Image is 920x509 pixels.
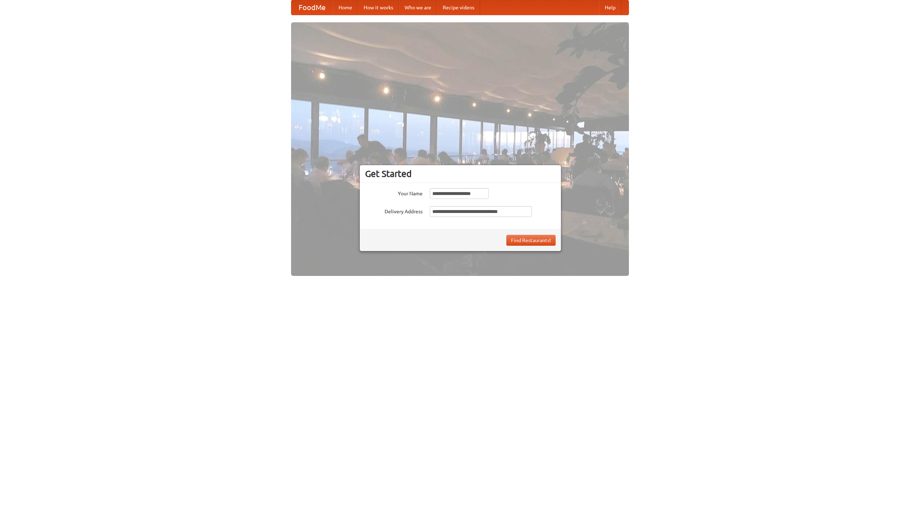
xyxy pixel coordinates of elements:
button: Find Restaurants! [506,235,556,246]
a: How it works [358,0,399,15]
a: Home [333,0,358,15]
a: Help [599,0,621,15]
label: Delivery Address [365,206,423,215]
label: Your Name [365,188,423,197]
a: FoodMe [291,0,333,15]
a: Recipe videos [437,0,480,15]
a: Who we are [399,0,437,15]
h3: Get Started [365,168,556,179]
